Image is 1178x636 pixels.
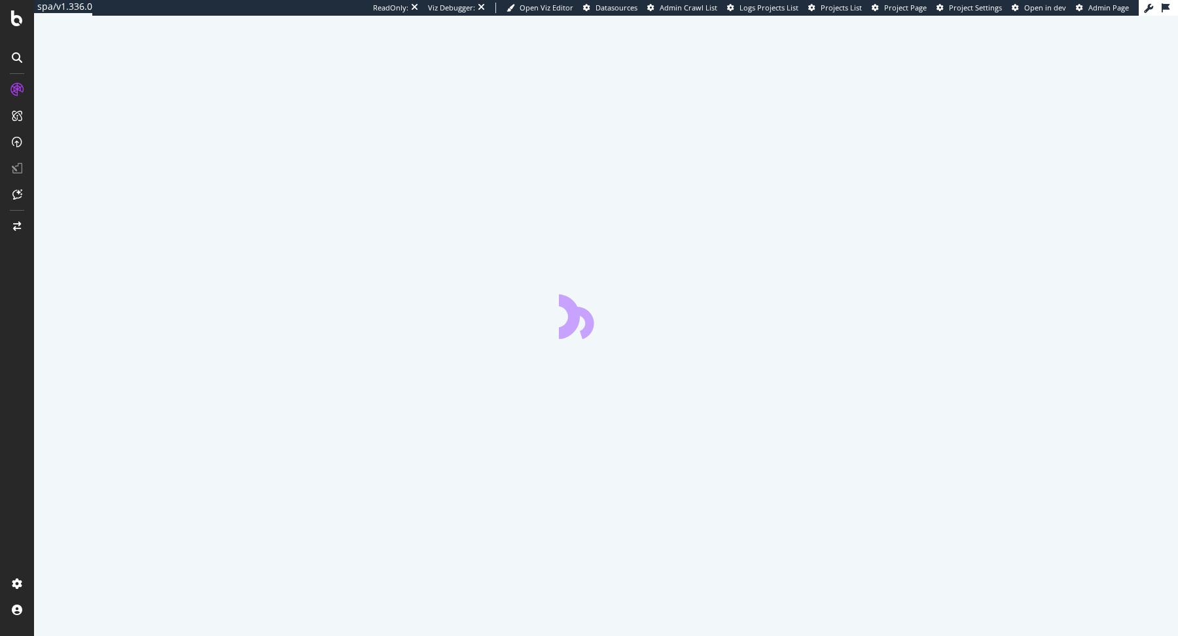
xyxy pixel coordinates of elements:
[949,3,1002,12] span: Project Settings
[808,3,862,13] a: Projects List
[937,3,1002,13] a: Project Settings
[596,3,637,12] span: Datasources
[660,3,717,12] span: Admin Crawl List
[1024,3,1066,12] span: Open in dev
[428,3,475,13] div: Viz Debugger:
[583,3,637,13] a: Datasources
[1076,3,1129,13] a: Admin Page
[740,3,798,12] span: Logs Projects List
[1088,3,1129,12] span: Admin Page
[872,3,927,13] a: Project Page
[559,292,653,339] div: animation
[727,3,798,13] a: Logs Projects List
[520,3,573,12] span: Open Viz Editor
[821,3,862,12] span: Projects List
[1012,3,1066,13] a: Open in dev
[507,3,573,13] a: Open Viz Editor
[647,3,717,13] a: Admin Crawl List
[884,3,927,12] span: Project Page
[373,3,408,13] div: ReadOnly:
